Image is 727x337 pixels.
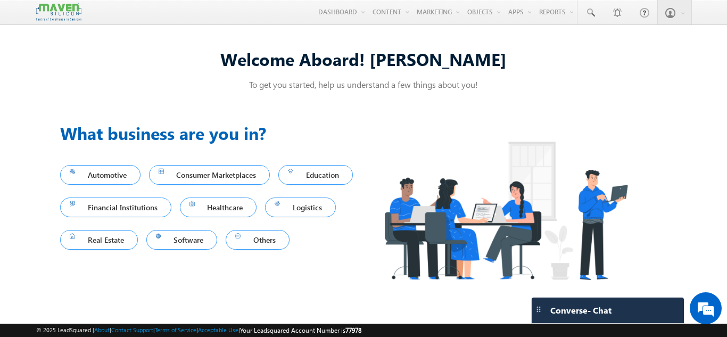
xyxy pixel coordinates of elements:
span: 77978 [345,326,361,334]
a: Acceptable Use [198,326,238,333]
span: Education [288,168,343,182]
span: Software [156,233,208,247]
span: Converse - Chat [550,306,612,315]
a: About [94,326,110,333]
span: © 2025 LeadSquared | | | | | [36,325,361,335]
span: Your Leadsquared Account Number is [240,326,361,334]
span: Consumer Marketplaces [159,168,261,182]
span: Real Estate [70,233,128,247]
a: Contact Support [111,326,153,333]
h3: What business are you in? [60,120,363,146]
img: Custom Logo [36,3,81,21]
span: Financial Institutions [70,200,162,215]
span: Others [235,233,280,247]
span: Logistics [275,200,326,215]
img: Industry.png [363,120,648,301]
p: To get you started, help us understand a few things about you! [60,79,667,90]
a: Terms of Service [155,326,196,333]
span: Healthcare [189,200,247,215]
img: carter-drag [534,305,543,314]
div: Welcome Aboard! [PERSON_NAME] [60,47,667,70]
span: Automotive [70,168,131,182]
